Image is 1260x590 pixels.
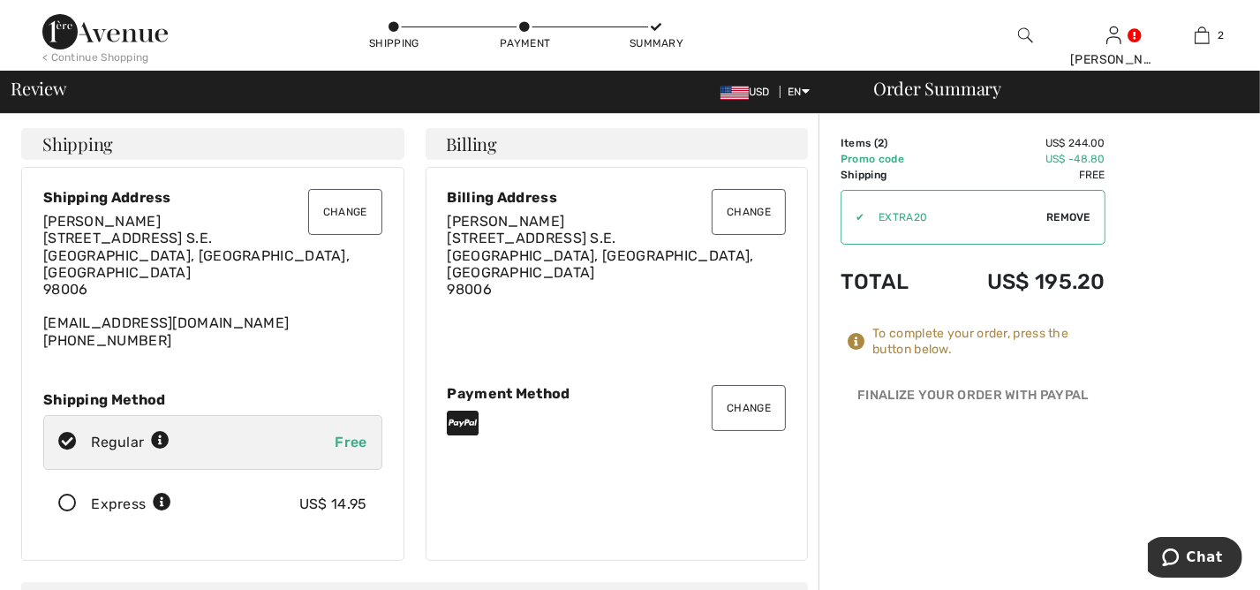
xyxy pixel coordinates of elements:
[841,135,938,151] td: Items ( )
[1046,209,1090,225] span: Remove
[43,213,161,230] span: [PERSON_NAME]
[299,494,367,515] div: US$ 14.95
[872,326,1105,358] div: To complete your order, press the button below.
[938,167,1105,183] td: Free
[841,151,938,167] td: Promo code
[448,213,565,230] span: [PERSON_NAME]
[1148,537,1242,581] iframe: Opens a widget where you can chat to one of our agents
[91,432,170,453] div: Regular
[42,49,149,65] div: < Continue Shopping
[42,135,113,153] span: Shipping
[447,135,497,153] span: Billing
[841,209,864,225] div: ✔
[448,230,754,298] span: [STREET_ADDRESS] S.E. [GEOGRAPHIC_DATA], [GEOGRAPHIC_DATA], [GEOGRAPHIC_DATA] 98006
[841,412,1105,452] iframe: PayPal-paypal
[630,35,683,51] div: Summary
[1018,25,1033,46] img: search the website
[43,230,350,298] span: [STREET_ADDRESS] S.E. [GEOGRAPHIC_DATA], [GEOGRAPHIC_DATA], [GEOGRAPHIC_DATA] 98006
[43,189,382,206] div: Shipping Address
[712,385,786,431] button: Change
[878,137,884,149] span: 2
[1158,25,1245,46] a: 2
[335,434,366,450] span: Free
[712,189,786,235] button: Change
[852,79,1249,97] div: Order Summary
[788,86,810,98] span: EN
[1219,27,1225,43] span: 2
[499,35,552,51] div: Payment
[721,86,777,98] span: USD
[11,79,66,97] span: Review
[938,252,1105,312] td: US$ 195.20
[43,213,382,349] div: [EMAIL_ADDRESS][DOMAIN_NAME] [PHONE_NUMBER]
[841,167,938,183] td: Shipping
[42,14,168,49] img: 1ère Avenue
[448,189,787,206] div: Billing Address
[938,135,1105,151] td: US$ 244.00
[1106,26,1121,43] a: Sign In
[1195,25,1210,46] img: My Bag
[938,151,1105,167] td: US$ -48.80
[308,189,382,235] button: Change
[841,252,938,312] td: Total
[367,35,420,51] div: Shipping
[1106,25,1121,46] img: My Info
[864,191,1046,244] input: Promo code
[91,494,171,515] div: Express
[721,86,749,100] img: US Dollar
[1070,50,1157,69] div: [PERSON_NAME]
[448,385,787,402] div: Payment Method
[841,386,1105,412] div: Finalize Your Order with PayPal
[43,391,382,408] div: Shipping Method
